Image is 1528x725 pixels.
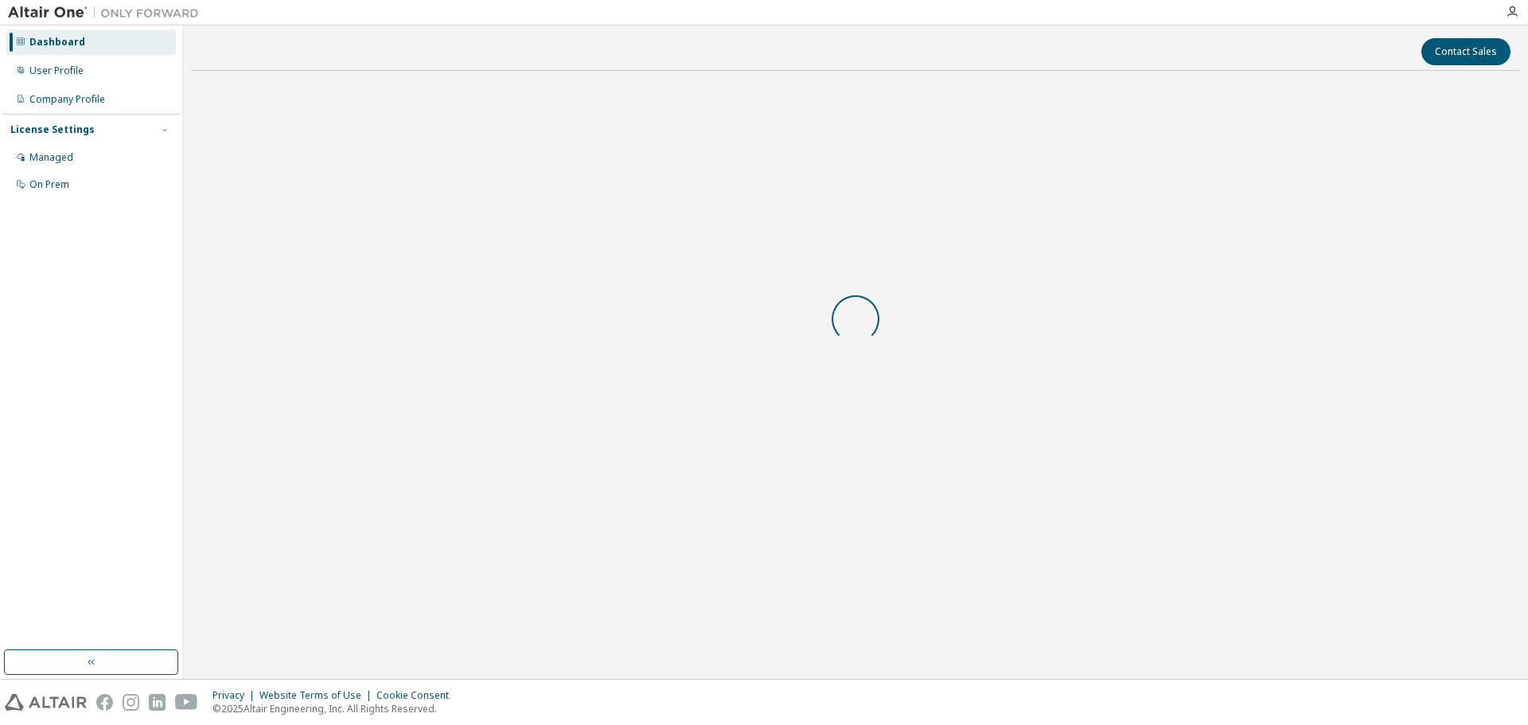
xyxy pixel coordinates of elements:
div: Cookie Consent [376,689,458,702]
div: Company Profile [29,93,105,106]
div: Privacy [212,689,259,702]
img: youtube.svg [175,694,198,711]
div: License Settings [10,123,95,136]
p: © 2025 Altair Engineering, Inc. All Rights Reserved. [212,702,458,715]
img: altair_logo.svg [5,694,87,711]
img: Altair One [8,5,207,21]
div: User Profile [29,64,84,77]
div: Managed [29,151,73,164]
img: linkedin.svg [149,694,166,711]
div: On Prem [29,178,69,191]
button: Contact Sales [1421,38,1510,65]
img: instagram.svg [123,694,139,711]
div: Website Terms of Use [259,689,376,702]
div: Dashboard [29,36,85,49]
img: facebook.svg [96,694,113,711]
